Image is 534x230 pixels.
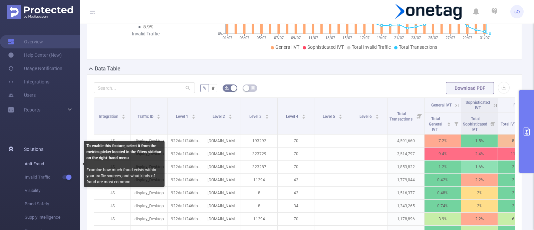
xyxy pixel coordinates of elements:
[425,148,461,160] p: 9.4%
[278,135,314,147] p: 70
[480,36,489,40] tspan: 31/07
[278,161,314,173] p: 70
[218,32,223,36] tspan: 0%
[425,174,461,186] p: 0.42%
[24,143,43,156] span: Solutions
[278,213,314,225] p: 70
[94,187,130,199] p: JS
[24,103,40,117] a: Reports
[204,135,241,147] p: [DOMAIN_NAME]
[204,213,241,225] p: [DOMAIN_NAME]
[204,187,241,199] p: [DOMAIN_NAME]
[8,75,49,88] a: Integrations
[251,86,255,90] i: icon: table
[228,116,232,118] i: icon: caret-down
[249,114,263,119] span: Level 3
[25,171,80,184] span: Invalid Traffic
[95,65,120,73] h2: Data Table
[394,36,404,40] tspan: 21/07
[278,187,314,199] p: 42
[168,161,204,173] p: 922da1f246dbc17
[338,113,342,118] div: Sort
[94,200,130,212] p: JS
[425,187,461,199] p: 0.48%
[213,114,226,119] span: Level 2
[86,144,161,160] b: To enable this feature, select it from the metrics picker located in the filters sidebar on the r...
[204,161,241,173] p: [DOMAIN_NAME]
[265,113,269,118] div: Sort
[168,135,204,147] p: 922da1f246dbc17
[388,213,424,225] p: 1,178,896
[157,113,161,116] i: icon: caret-up
[461,135,498,147] p: 1.5%
[241,213,277,225] p: 11294
[415,98,424,134] i: Filter menu
[463,36,472,40] tspan: 29/07
[241,148,277,160] p: 323729
[425,200,461,212] p: 0.74%
[131,187,167,199] p: display_Desktop
[388,135,424,147] p: 4,591,660
[377,36,386,40] tspan: 19/07
[461,161,498,173] p: 1.6%
[445,36,455,40] tspan: 27/07
[411,36,421,40] tspan: 23/07
[428,36,438,40] tspan: 25/07
[168,174,204,186] p: 922da1f246dbc17
[513,103,519,107] span: IVT
[168,213,204,225] p: 922da1f246dbc17
[143,24,153,29] span: 5.9%
[325,36,335,40] tspan: 13/07
[461,148,498,160] p: 2.4%
[122,113,125,116] i: icon: caret-up
[24,107,40,112] span: Reports
[447,121,451,123] i: icon: caret-up
[239,36,249,40] tspan: 03/07
[308,36,318,40] tspan: 11/07
[461,174,498,186] p: 2.2%
[307,44,344,50] span: Sophisticated IVT
[323,114,336,119] span: Level 5
[168,187,204,199] p: 922da1f246dbc17
[466,100,490,110] span: Sophisticated IVT
[121,113,125,118] div: Sort
[94,213,130,225] p: JS
[388,200,424,212] p: 1,343,265
[168,200,204,212] p: 922da1f246dbc17
[25,197,80,211] span: Brand Safety
[225,86,229,90] i: icon: bg-colors
[399,44,437,50] span: Total Transactions
[359,114,373,119] span: Level 6
[241,200,277,212] p: 8
[461,213,498,225] p: 2.2%
[375,113,379,118] div: Sort
[388,174,424,186] p: 1,779,044
[222,36,232,40] tspan: 01/07
[375,113,379,116] i: icon: caret-up
[452,113,461,134] i: Filter menu
[204,174,241,186] p: [DOMAIN_NAME]
[241,174,277,186] p: 11294
[204,148,241,160] p: [DOMAIN_NAME]
[176,114,189,119] span: Level 1
[359,36,369,40] tspan: 17/07
[446,82,494,94] button: Download PDF
[265,116,269,118] i: icon: caret-down
[291,36,301,40] tspan: 09/07
[425,135,461,147] p: 7.2%
[131,213,167,225] p: display_Desktop
[212,85,215,91] span: #
[94,82,195,93] input: Search...
[8,48,62,62] a: Help Center (New)
[157,116,161,118] i: icon: caret-down
[8,62,62,75] a: Usage Notification
[278,174,314,186] p: 42
[461,200,498,212] p: 2%
[241,161,277,173] p: 323287
[265,113,269,116] i: icon: caret-up
[192,113,195,116] i: icon: caret-up
[388,187,424,199] p: 1,516,377
[302,113,305,116] i: icon: caret-up
[99,114,119,119] span: Integration
[168,148,204,160] p: 922da1f246dbc17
